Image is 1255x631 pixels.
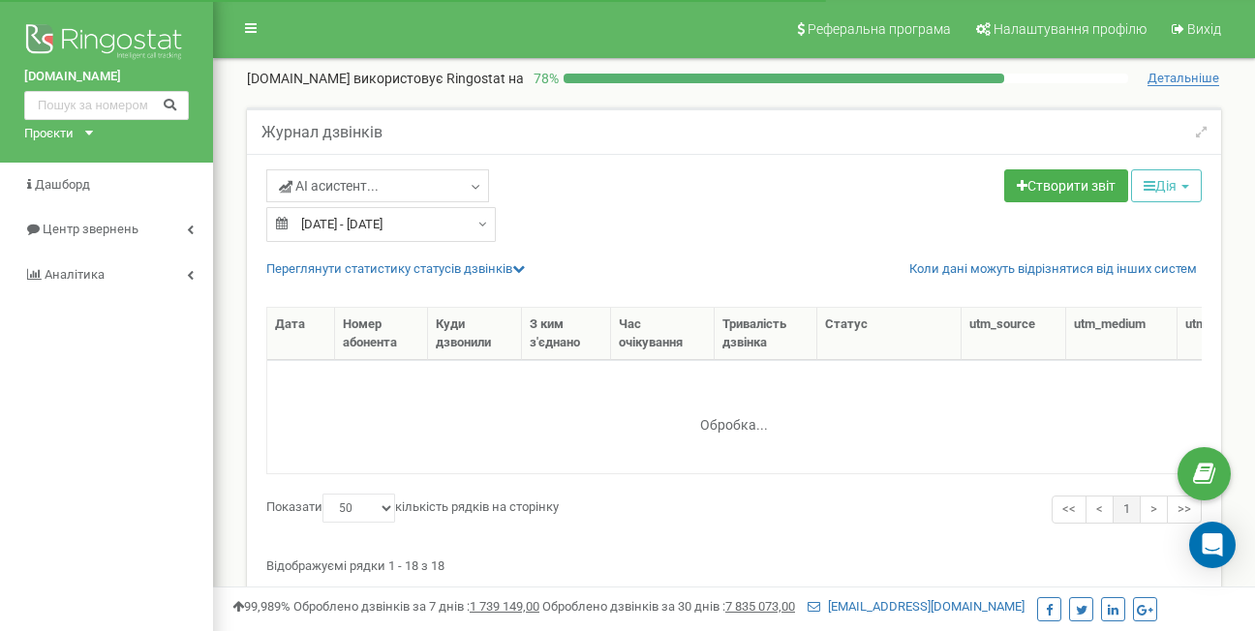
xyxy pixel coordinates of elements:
div: Обробка... [613,402,855,431]
a: Створити звіт [1004,169,1128,202]
a: << [1052,496,1087,524]
a: [EMAIL_ADDRESS][DOMAIN_NAME] [808,599,1025,614]
a: < [1086,496,1114,524]
th: З ким з'єднано [522,308,611,360]
label: Показати кількість рядків на сторінку [266,494,559,523]
img: Ringostat logo [24,19,189,68]
span: 99,989% [232,599,291,614]
u: 1 739 149,00 [470,599,539,614]
span: Детальніше [1148,71,1219,86]
p: [DOMAIN_NAME] [247,69,524,88]
th: Час очікування [611,308,715,360]
select: Показатикількість рядків на сторінку [322,494,395,523]
span: Дашборд [35,177,90,192]
u: 7 835 073,00 [725,599,795,614]
div: Open Intercom Messenger [1189,522,1236,568]
a: [DOMAIN_NAME] [24,68,189,86]
th: utm_mеdium [1066,308,1178,360]
a: 1 [1113,496,1141,524]
p: 78 % [524,69,564,88]
div: Відображуємі рядки 1 - 18 з 18 [266,550,1202,576]
th: Номер абонента [335,308,428,360]
span: Аналiтика [45,267,105,282]
th: utm_sourcе [962,308,1065,360]
input: Пошук за номером [24,91,189,120]
a: АІ асистент... [266,169,489,202]
a: Коли дані можуть відрізнятися вiд інших систем [909,260,1197,279]
span: Налаштування профілю [994,21,1147,37]
span: АІ асистент... [279,176,379,195]
span: Оброблено дзвінків за 30 днів : [542,599,795,614]
span: Вихід [1187,21,1221,37]
a: > [1140,496,1168,524]
th: Статус [817,308,962,360]
h5: Журнал дзвінків [261,124,383,141]
span: Оброблено дзвінків за 7 днів : [293,599,539,614]
span: використовує Ringostat на [353,71,524,86]
span: Реферальна програма [808,21,951,37]
span: Центр звернень [43,222,138,236]
th: Дата [267,308,335,360]
button: Дія [1131,169,1202,202]
th: Тривалість дзвінка [715,308,818,360]
a: >> [1167,496,1202,524]
a: Переглянути статистику статусів дзвінків [266,261,525,276]
div: Проєкти [24,125,74,143]
th: Куди дзвонили [428,308,523,360]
